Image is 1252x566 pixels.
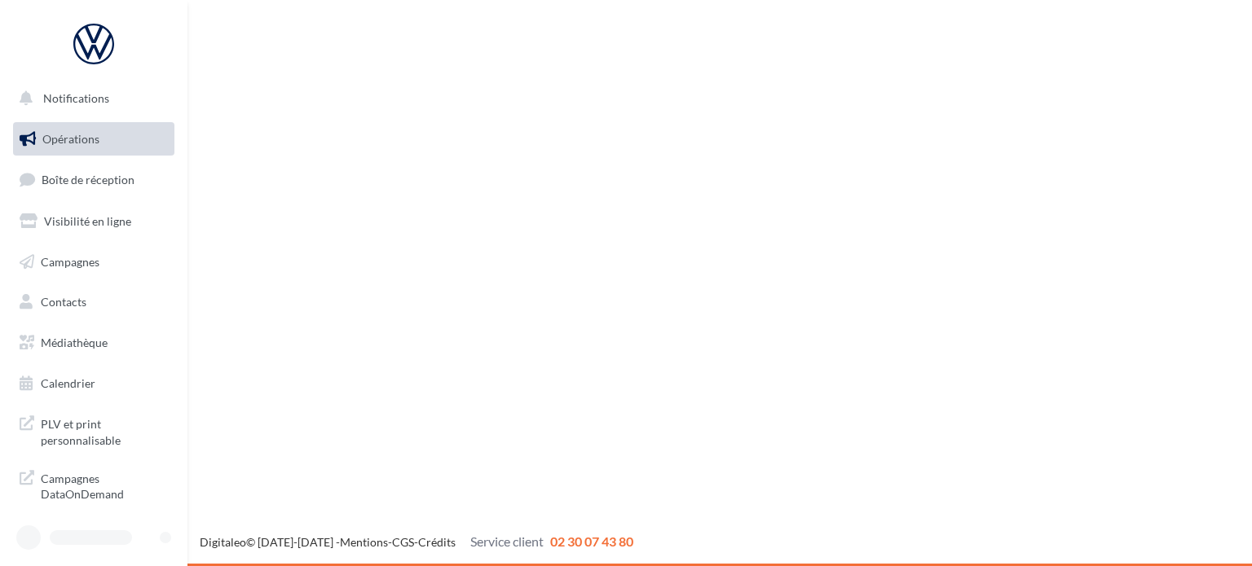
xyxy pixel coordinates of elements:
[470,533,544,549] span: Service client
[42,173,134,186] span: Boîte de réception
[41,413,168,448] span: PLV et print personnalisable
[10,406,178,454] a: PLV et print personnalisable
[10,326,178,360] a: Médiathèque
[41,254,99,268] span: Campagnes
[10,162,178,197] a: Boîte de réception
[44,214,131,228] span: Visibilité en ligne
[550,533,633,549] span: 02 30 07 43 80
[200,535,633,549] span: © [DATE]-[DATE] - - -
[10,122,178,156] a: Opérations
[418,535,456,549] a: Crédits
[392,535,414,549] a: CGS
[41,376,95,390] span: Calendrier
[41,467,168,502] span: Campagnes DataOnDemand
[41,295,86,309] span: Contacts
[10,245,178,279] a: Campagnes
[10,285,178,319] a: Contacts
[43,91,109,105] span: Notifications
[200,535,246,549] a: Digitaleo
[10,366,178,401] a: Calendrier
[42,132,99,146] span: Opérations
[340,535,388,549] a: Mentions
[10,461,178,509] a: Campagnes DataOnDemand
[10,81,171,116] button: Notifications
[41,336,108,349] span: Médiathèque
[10,204,178,239] a: Visibilité en ligne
